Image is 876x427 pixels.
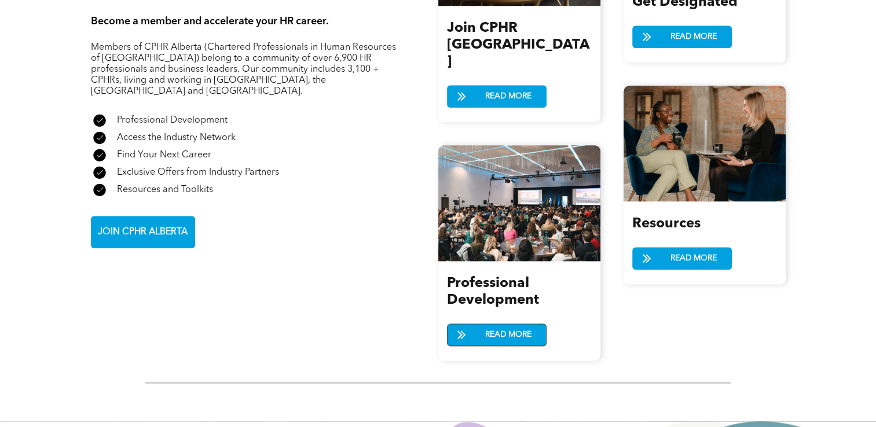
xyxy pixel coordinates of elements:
span: Resources [632,217,701,231]
span: READ MORE [666,248,721,269]
span: READ MORE [481,324,536,345]
span: Professional Development [117,116,228,125]
a: READ MORE [632,247,732,270]
span: Professional Development [447,277,539,307]
span: READ MORE [666,26,721,47]
span: READ MORE [481,86,536,107]
span: JOIN CPHR ALBERTA [94,221,192,244]
span: Join CPHR [GEOGRAPHIC_DATA] [447,21,589,69]
a: READ MORE [447,323,547,346]
a: READ MORE [632,25,732,48]
span: Access the Industry Network [117,133,236,142]
span: Find Your Next Career [117,150,211,160]
span: Resources and Toolkits [117,185,213,194]
span: Become a member and accelerate your HR career. [91,16,329,27]
a: JOIN CPHR ALBERTA [91,216,195,248]
span: Exclusive Offers from Industry Partners [117,168,279,177]
span: Members of CPHR Alberta (Chartered Professionals in Human Resources of [GEOGRAPHIC_DATA]) belong ... [91,43,396,96]
a: READ MORE [447,85,547,108]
